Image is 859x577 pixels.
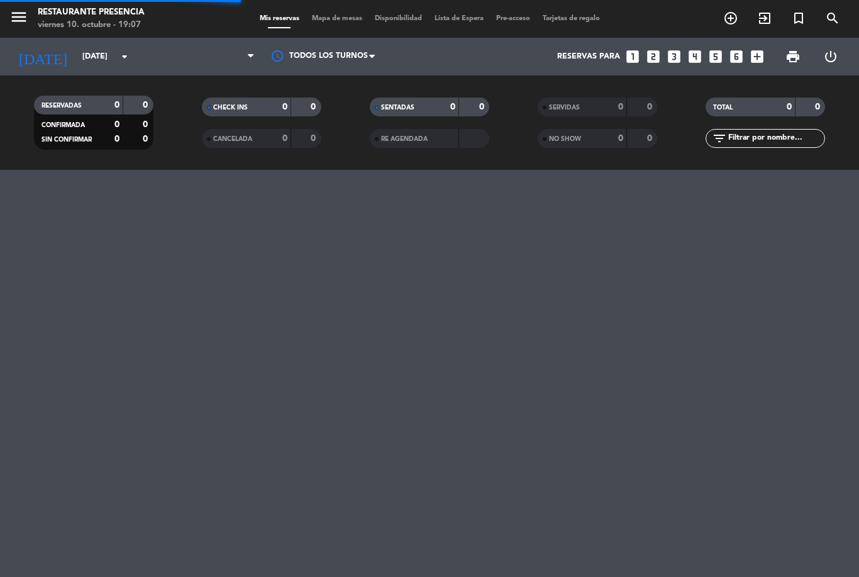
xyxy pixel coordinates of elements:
[785,49,801,64] span: print
[42,137,92,143] span: SIN CONFIRMAR
[815,103,823,111] strong: 0
[311,103,318,111] strong: 0
[42,103,82,109] span: RESERVADAS
[816,8,850,29] span: BUSCAR
[143,135,150,143] strong: 0
[311,134,318,143] strong: 0
[9,8,28,26] i: menu
[618,103,623,111] strong: 0
[490,15,536,22] span: Pre-acceso
[42,122,85,128] span: CONFIRMADA
[114,135,119,143] strong: 0
[9,43,76,70] i: [DATE]
[728,48,745,65] i: looks_6
[723,11,738,26] i: add_circle_outline
[117,49,132,64] i: arrow_drop_down
[213,104,248,111] span: CHECK INS
[450,103,455,111] strong: 0
[549,104,580,111] span: SERVIDAS
[757,11,772,26] i: exit_to_app
[282,134,287,143] strong: 0
[712,131,727,146] i: filter_list
[9,8,28,31] button: menu
[381,136,428,142] span: RE AGENDADA
[618,134,623,143] strong: 0
[282,103,287,111] strong: 0
[645,48,662,65] i: looks_two
[707,48,724,65] i: looks_5
[536,15,606,22] span: Tarjetas de regalo
[253,15,306,22] span: Mis reservas
[825,11,840,26] i: search
[687,48,703,65] i: looks_4
[782,8,816,29] span: Reserva especial
[557,52,620,61] span: Reservas para
[823,49,838,64] i: power_settings_new
[791,11,806,26] i: turned_in_not
[114,120,119,129] strong: 0
[714,8,748,29] span: RESERVAR MESA
[306,15,369,22] span: Mapa de mesas
[624,48,641,65] i: looks_one
[213,136,252,142] span: CANCELADA
[428,15,490,22] span: Lista de Espera
[38,6,145,19] div: Restaurante Presencia
[647,134,655,143] strong: 0
[143,101,150,109] strong: 0
[666,48,682,65] i: looks_3
[114,101,119,109] strong: 0
[787,103,792,111] strong: 0
[713,104,733,111] span: TOTAL
[38,19,145,31] div: viernes 10. octubre - 19:07
[143,120,150,129] strong: 0
[479,103,487,111] strong: 0
[727,132,824,145] input: Filtrar por nombre...
[749,48,765,65] i: add_box
[381,104,414,111] span: SENTADAS
[812,38,850,76] div: LOG OUT
[647,103,655,111] strong: 0
[369,15,428,22] span: Disponibilidad
[549,136,581,142] span: NO SHOW
[748,8,782,29] span: WALK IN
